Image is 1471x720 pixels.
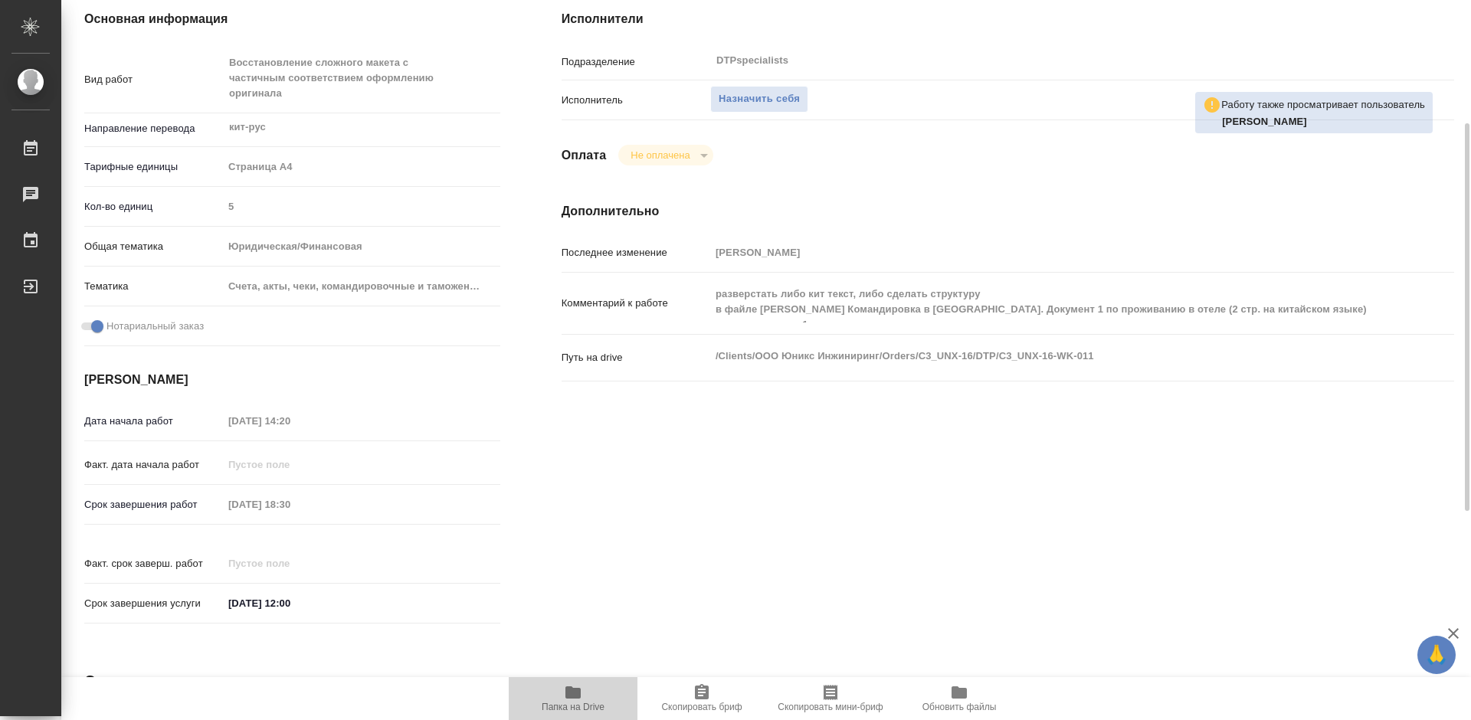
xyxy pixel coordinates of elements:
div: Страница А4 [223,154,500,180]
span: Нотариальный заказ [106,319,204,334]
p: Исполнитель [562,93,710,108]
button: Назначить себя [710,86,808,113]
p: Факт. срок заверш. работ [84,556,223,571]
p: Кол-во единиц [84,199,223,214]
span: Обновить файлы [922,702,997,712]
button: 🙏 [1417,636,1456,674]
div: Юридическая/Финансовая [223,234,500,260]
span: Назначить себя [719,90,800,108]
h4: Исполнители [562,10,1454,28]
span: 🙏 [1423,639,1450,671]
p: Дата начала работ [84,414,223,429]
input: Пустое поле [223,453,357,476]
p: Срок завершения услуги [84,596,223,611]
p: Общая тематика [84,239,223,254]
h4: Основная информация [84,10,500,28]
input: Пустое поле [223,195,500,218]
p: Срок завершения работ [84,497,223,512]
h4: [PERSON_NAME] [84,371,500,389]
div: Не оплачена [618,145,713,165]
h2: Заказ [84,670,134,695]
button: Обновить файлы [895,677,1024,720]
h4: Оплата [562,146,607,165]
p: Оксютович Ирина [1222,114,1425,129]
h4: Дополнительно [562,202,1454,221]
button: Папка на Drive [509,677,637,720]
p: Путь на drive [562,350,710,365]
input: ✎ Введи что-нибудь [223,592,357,614]
p: Тарифные единицы [84,159,223,175]
input: Пустое поле [223,493,357,515]
span: Скопировать бриф [661,702,742,712]
input: Пустое поле [710,241,1380,263]
p: Направление перевода [84,121,223,136]
span: Скопировать мини-бриф [778,702,883,712]
button: Скопировать бриф [637,677,766,720]
p: Подразделение [562,54,710,70]
p: Последнее изменение [562,245,710,260]
span: Папка на Drive [542,702,604,712]
p: Работу также просматривает пользователь [1221,97,1425,113]
button: Не оплачена [626,149,694,162]
input: Пустое поле [223,410,357,432]
textarea: /Clients/ООО Юникс Инжиниринг/Orders/C3_UNX-16/DTP/C3_UNX-16-WK-011 [710,343,1380,369]
p: Тематика [84,279,223,294]
input: Пустое поле [223,552,357,574]
p: Комментарий к работе [562,296,710,311]
p: Вид работ [84,72,223,87]
textarea: разверстать либо кит текст, либо сделать структуру в файле [PERSON_NAME] Командировка в [GEOGRAPH... [710,281,1380,322]
button: Скопировать мини-бриф [766,677,895,720]
b: [PERSON_NAME] [1222,116,1307,127]
div: Счета, акты, чеки, командировочные и таможенные документы [223,273,500,299]
p: Факт. дата начала работ [84,457,223,473]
